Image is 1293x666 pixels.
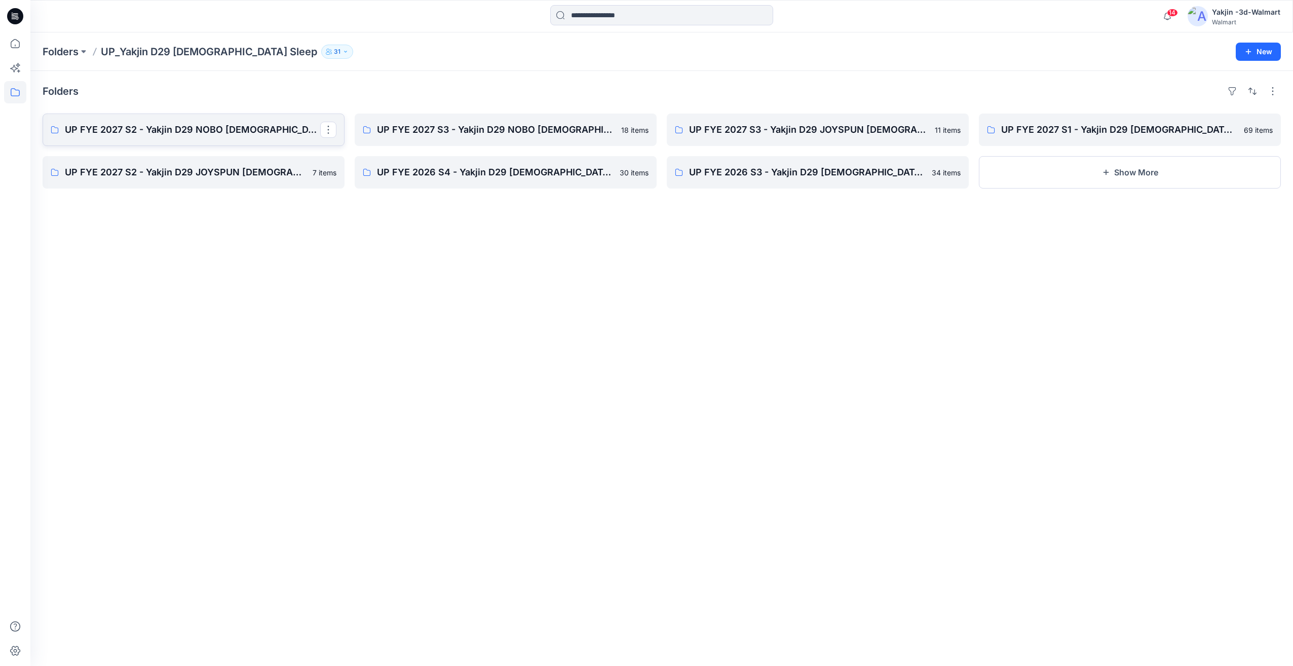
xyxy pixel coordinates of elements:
a: UP FYE 2027 S2 - Yakjin D29 NOBO [DEMOGRAPHIC_DATA] Sleepwear [43,114,345,146]
p: 7 items [313,167,336,178]
span: 14 [1167,9,1178,17]
a: UP FYE 2027 S3 - Yakjin D29 JOYSPUN [DEMOGRAPHIC_DATA] Sleepwear11 items [667,114,969,146]
p: UP FYE 2027 S2 - Yakjin D29 NOBO [DEMOGRAPHIC_DATA] Sleepwear [65,123,320,137]
h4: Folders [43,85,79,97]
p: UP FYE 2026 S4 - Yakjin D29 [DEMOGRAPHIC_DATA] Sleepwear [377,165,614,179]
button: New [1236,43,1281,61]
button: 31 [321,45,353,59]
button: Show More [979,156,1281,189]
p: UP FYE 2027 S3 - Yakjin D29 NOBO [DEMOGRAPHIC_DATA] Sleepwear [377,123,615,137]
a: UP FYE 2027 S2 - Yakjin D29 JOYSPUN [DEMOGRAPHIC_DATA] Sleepwear7 items [43,156,345,189]
p: UP FYE 2027 S2 - Yakjin D29 JOYSPUN [DEMOGRAPHIC_DATA] Sleepwear [65,165,307,179]
a: Folders [43,45,79,59]
img: avatar [1188,6,1208,26]
p: UP_Yakjin D29 [DEMOGRAPHIC_DATA] Sleep [101,45,317,59]
a: UP FYE 2027 S3 - Yakjin D29 NOBO [DEMOGRAPHIC_DATA] Sleepwear18 items [355,114,657,146]
p: 69 items [1244,125,1273,135]
a: UP FYE 2026 S4 - Yakjin D29 [DEMOGRAPHIC_DATA] Sleepwear30 items [355,156,657,189]
div: Walmart [1212,18,1280,26]
div: Yakjin -3d-Walmart [1212,6,1280,18]
a: UP FYE 2026 S3 - Yakjin D29 [DEMOGRAPHIC_DATA] Sleepwear34 items [667,156,969,189]
p: 30 items [620,167,649,178]
p: UP FYE 2027 S3 - Yakjin D29 JOYSPUN [DEMOGRAPHIC_DATA] Sleepwear [689,123,929,137]
p: 34 items [932,167,961,178]
p: UP FYE 2026 S3 - Yakjin D29 [DEMOGRAPHIC_DATA] Sleepwear [689,165,926,179]
p: 31 [334,46,340,57]
p: 11 items [935,125,961,135]
p: UP FYE 2027 S1 - Yakjin D29 [DEMOGRAPHIC_DATA] Sleepwear [1001,123,1238,137]
p: 18 items [621,125,649,135]
a: UP FYE 2027 S1 - Yakjin D29 [DEMOGRAPHIC_DATA] Sleepwear69 items [979,114,1281,146]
